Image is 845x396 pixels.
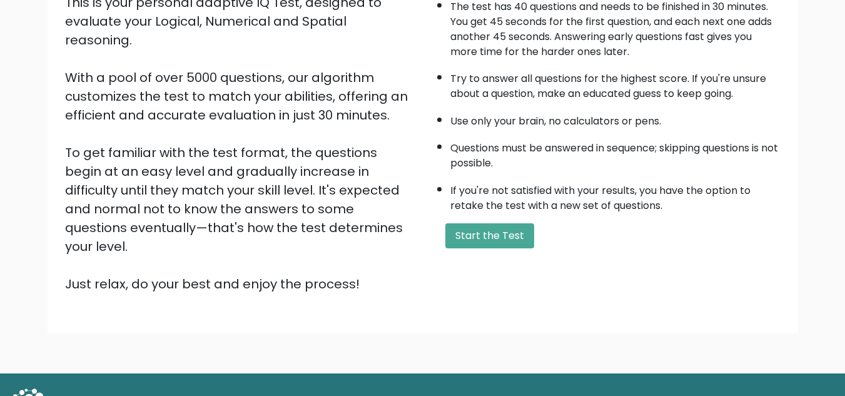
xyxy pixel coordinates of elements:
[450,135,781,171] li: Questions must be answered in sequence; skipping questions is not possible.
[445,223,534,248] button: Start the Test
[450,108,781,129] li: Use only your brain, no calculators or pens.
[450,65,781,101] li: Try to answer all questions for the highest score. If you're unsure about a question, make an edu...
[450,177,781,213] li: If you're not satisfied with your results, you have the option to retake the test with a new set ...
